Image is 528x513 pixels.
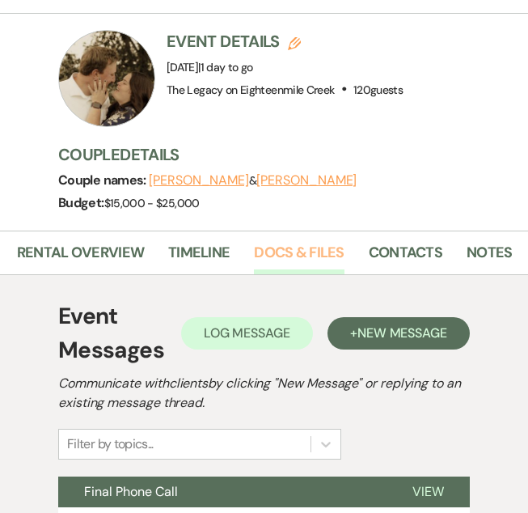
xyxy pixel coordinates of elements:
[149,173,357,188] span: &
[58,172,149,189] span: Couple names:
[67,435,154,454] div: Filter by topics...
[168,241,230,274] a: Timeline
[357,324,447,341] span: New Message
[167,60,253,74] span: [DATE]
[84,483,178,500] span: Final Phone Call
[198,60,252,74] span: |
[386,477,470,507] button: View
[369,241,442,274] a: Contacts
[58,143,512,166] h3: Couple Details
[58,299,181,367] h1: Event Messages
[58,374,470,413] h2: Communicate with clients by clicking "New Message" or replying to an existing message thread.
[412,483,444,500] span: View
[149,174,249,187] button: [PERSON_NAME]
[201,60,253,74] span: 1 day to go
[167,30,403,53] h3: Event Details
[104,196,200,210] span: $15,000 - $25,000
[181,317,313,350] button: Log Message
[327,317,470,350] button: +New Message
[167,83,335,97] span: The Legacy on Eighteenmile Creek
[254,241,344,274] a: Docs & Files
[256,174,357,187] button: [PERSON_NAME]
[204,324,290,341] span: Log Message
[467,241,512,274] a: Notes
[353,83,403,97] span: 120 guests
[58,194,104,211] span: Budget:
[58,477,386,507] button: Final Phone Call
[17,241,144,274] a: Rental Overview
